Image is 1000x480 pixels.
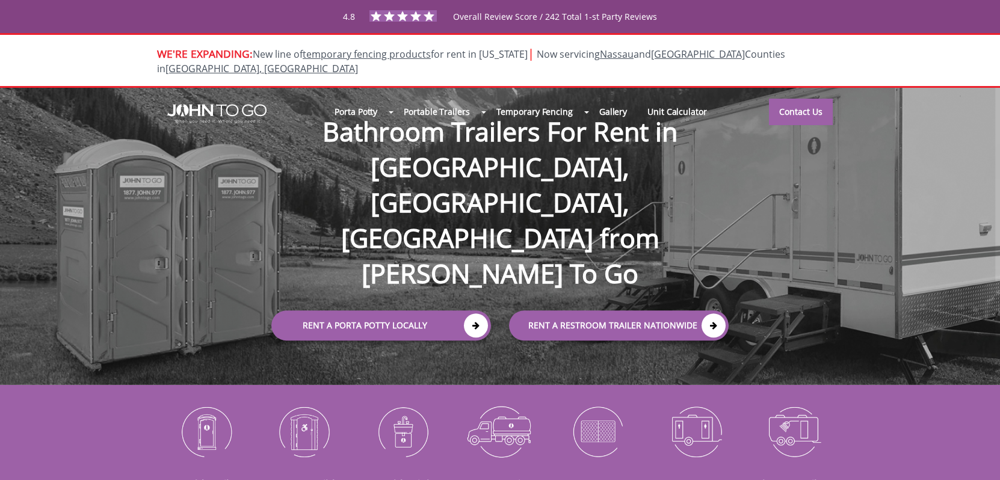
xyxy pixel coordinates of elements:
h1: Bathroom Trailers For Rent in [GEOGRAPHIC_DATA], [GEOGRAPHIC_DATA], [GEOGRAPHIC_DATA] from [PERSO... [259,75,741,292]
img: ADA-Accessible-Units-icon_N.png [264,400,344,463]
a: Portable Trailers [394,99,480,125]
img: Restroom-Trailers-icon_N.png [656,400,736,463]
a: Temporary Fencing [486,99,583,125]
a: Porta Potty [324,99,387,125]
a: rent a RESTROOM TRAILER Nationwide [509,310,729,340]
a: Contact Us [769,99,833,125]
img: Portable-Toilets-icon_N.png [166,400,246,463]
a: temporary fencing products [303,48,431,61]
a: Rent a Porta Potty Locally [271,310,491,340]
a: Unit Calculator [637,99,717,125]
a: Nassau [600,48,634,61]
a: Gallery [589,99,637,125]
a: [GEOGRAPHIC_DATA] [651,48,745,61]
img: Shower-Trailers-icon_N.png [754,400,834,463]
img: Waste-Services-icon_N.png [460,400,540,463]
span: WE'RE EXPANDING: [157,46,253,61]
img: Temporary-Fencing-cion_N.png [558,400,638,463]
a: [GEOGRAPHIC_DATA], [GEOGRAPHIC_DATA] [165,62,358,75]
img: JOHN to go [167,104,267,123]
span: Overall Review Score / 242 Total 1-st Party Reviews [453,11,657,46]
span: New line of for rent in [US_STATE] [157,48,785,76]
span: | [528,45,534,61]
span: 4.8 [343,11,355,22]
img: Portable-Sinks-icon_N.png [362,400,442,463]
